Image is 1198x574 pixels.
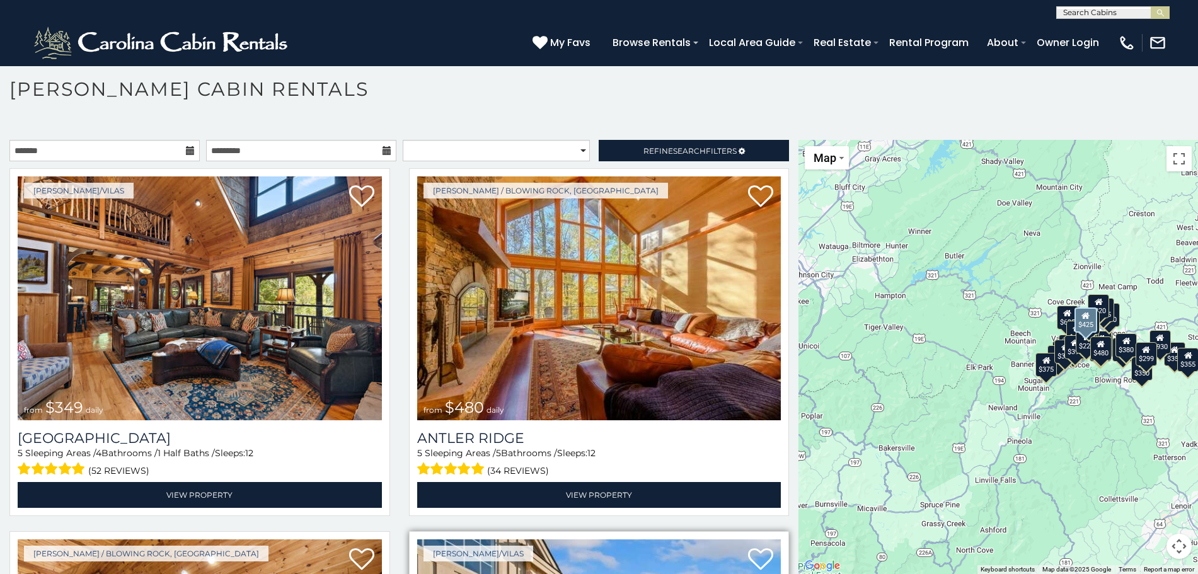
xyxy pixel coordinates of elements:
div: $320 [1088,294,1109,318]
div: $380 [1115,333,1137,357]
a: Report a map error [1144,566,1194,573]
a: [GEOGRAPHIC_DATA] [18,430,382,447]
a: Antler Ridge [417,430,781,447]
a: Real Estate [807,32,877,54]
div: $480 [1090,336,1112,360]
div: $315 [1090,337,1111,361]
img: Google [802,558,843,574]
img: mail-regular-white.png [1149,34,1166,52]
button: Map camera controls [1166,534,1192,559]
div: $375 [1036,353,1057,377]
div: $225 [1076,330,1098,353]
div: $350 [1131,356,1153,380]
a: [PERSON_NAME] / Blowing Rock, [GEOGRAPHIC_DATA] [24,546,268,561]
div: $349 [1078,311,1100,335]
div: $410 [1066,321,1088,345]
span: My Favs [550,35,590,50]
h3: Diamond Creek Lodge [18,430,382,447]
a: Add to favorites [748,547,773,573]
div: $355 [1164,342,1185,365]
span: Refine Filters [643,146,737,156]
span: (52 reviews) [88,462,149,479]
div: $255 [1093,298,1114,322]
div: $930 [1149,330,1171,353]
a: Add to favorites [748,184,773,210]
span: 1 Half Baths / [158,447,215,459]
div: $299 [1136,342,1157,366]
a: Diamond Creek Lodge from $349 daily [18,176,382,420]
img: Antler Ridge [417,176,781,420]
img: Diamond Creek Lodge [18,176,382,420]
div: $695 [1113,337,1134,361]
a: [PERSON_NAME] / Blowing Rock, [GEOGRAPHIC_DATA] [423,183,668,198]
button: Toggle fullscreen view [1166,146,1192,171]
span: 4 [96,447,101,459]
div: $330 [1047,345,1069,369]
div: $395 [1064,335,1086,359]
span: 5 [18,447,23,459]
div: Sleeping Areas / Bathrooms / Sleeps: [417,447,781,479]
a: View Property [417,482,781,508]
span: daily [86,405,103,415]
span: daily [487,405,504,415]
span: 12 [245,447,253,459]
span: Map data ©2025 Google [1042,566,1111,573]
img: phone-regular-white.png [1118,34,1136,52]
span: $349 [45,398,83,416]
a: Add to favorites [349,547,374,573]
a: Antler Ridge from $480 daily [417,176,781,420]
div: $395 [1090,330,1112,354]
img: White-1-2.png [32,24,293,62]
span: 5 [496,447,501,459]
button: Keyboard shortcuts [981,565,1035,574]
div: $425 [1074,307,1097,333]
a: Owner Login [1030,32,1105,54]
a: Open this area in Google Maps (opens a new window) [802,558,843,574]
span: Map [814,151,836,164]
span: (34 reviews) [487,462,549,479]
span: Search [673,146,706,156]
span: $480 [445,398,484,416]
a: Add to favorites [349,184,374,210]
a: View Property [18,482,382,508]
div: $635 [1057,306,1078,330]
a: Terms (opens in new tab) [1119,566,1136,573]
a: [PERSON_NAME]/Vilas [423,546,533,561]
a: Browse Rentals [606,32,697,54]
span: 5 [417,447,422,459]
a: RefineSearchFilters [599,140,789,161]
button: Change map style [805,146,849,169]
a: [PERSON_NAME]/Vilas [24,183,134,198]
div: Sleeping Areas / Bathrooms / Sleeps: [18,447,382,479]
span: from [423,405,442,415]
a: My Favs [533,35,594,51]
div: $250 [1099,303,1120,327]
a: Local Area Guide [703,32,802,54]
a: About [981,32,1025,54]
div: $325 [1055,339,1076,363]
span: 12 [587,447,596,459]
a: Rental Program [883,32,975,54]
span: from [24,405,43,415]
